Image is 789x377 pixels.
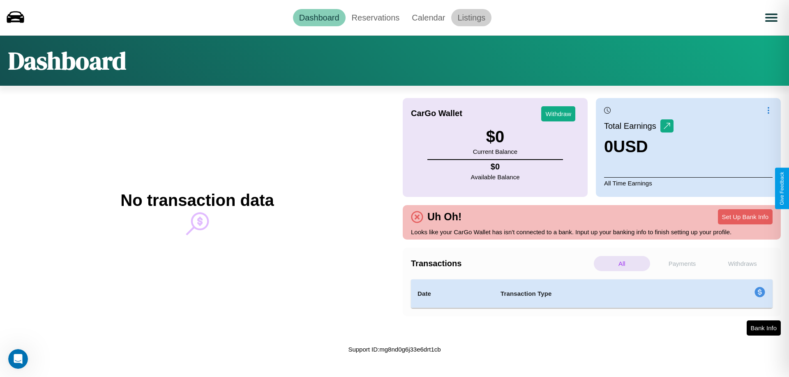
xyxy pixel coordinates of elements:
button: Withdraw [541,106,575,121]
p: Current Balance [473,146,517,157]
h4: Transaction Type [501,289,687,299]
iframe: Intercom live chat [8,349,28,369]
h4: $ 0 [471,162,520,171]
button: Open menu [760,6,783,29]
p: Total Earnings [604,119,660,133]
div: Give Feedback [779,172,785,205]
p: All Time Earnings [604,177,773,189]
h4: Transactions [411,259,592,268]
table: simple table [411,279,773,308]
a: Dashboard [293,9,346,26]
h1: Dashboard [8,44,126,78]
p: Looks like your CarGo Wallet has isn't connected to a bank. Input up your banking info to finish ... [411,226,773,238]
button: Bank Info [747,320,781,336]
h4: CarGo Wallet [411,109,462,118]
p: Payments [654,256,711,271]
h2: No transaction data [120,191,274,210]
button: Set Up Bank Info [718,209,773,224]
h4: Uh Oh! [423,211,466,223]
a: Calendar [406,9,451,26]
p: Support ID: mg8nd0g6j33e6drt1cb [348,344,441,355]
h3: 0 USD [604,137,674,156]
p: All [594,256,650,271]
a: Reservations [346,9,406,26]
a: Listings [451,9,491,26]
h4: Date [418,289,487,299]
h3: $ 0 [473,128,517,146]
p: Available Balance [471,171,520,183]
p: Withdraws [714,256,771,271]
